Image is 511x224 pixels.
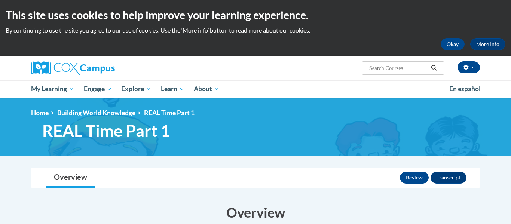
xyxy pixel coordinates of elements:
button: Search [428,64,440,73]
a: En español [444,81,486,97]
a: Home [31,109,49,117]
button: Review [400,172,429,184]
a: Explore [116,80,156,98]
span: My Learning [31,85,74,93]
span: REAL Time Part 1 [42,121,170,141]
a: Overview [46,168,95,188]
input: Search Courses [368,64,428,73]
span: Engage [84,85,112,93]
button: Account Settings [458,61,480,73]
h3: Overview [31,203,480,222]
a: My Learning [26,80,79,98]
span: About [194,85,219,93]
span: Explore [121,85,151,93]
button: Transcript [431,172,466,184]
a: More Info [470,38,505,50]
img: Cox Campus [31,61,115,75]
span: Learn [161,85,184,93]
span: En español [449,85,481,93]
a: Learn [156,80,189,98]
div: Main menu [20,80,491,98]
p: By continuing to use the site you agree to our use of cookies. Use the ‘More info’ button to read... [6,26,505,34]
a: Building World Knowledge [57,109,135,117]
h2: This site uses cookies to help improve your learning experience. [6,7,505,22]
button: Okay [441,38,465,50]
span: REAL Time Part 1 [144,109,195,117]
a: Cox Campus [31,61,173,75]
a: Engage [79,80,117,98]
a: About [189,80,224,98]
